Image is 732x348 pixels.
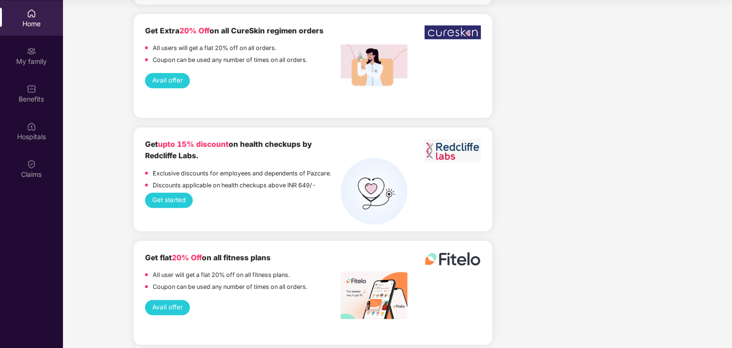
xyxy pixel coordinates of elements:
[153,169,331,178] p: Exclusive discounts for employees and dependents of Pazcare.
[27,159,36,169] img: svg+xml;base64,PHN2ZyBpZD0iQ2xhaW0iIHhtbG5zPSJodHRwOi8vd3d3LnczLm9yZy8yMDAwL3N2ZyIgd2lkdGg9IjIwIi...
[425,25,481,39] img: WhatsApp%20Image%202022-12-23%20at%206.17.28%20PM.jpeg
[145,26,324,35] b: Get Extra on all CureSkin regimen orders
[145,73,190,88] button: Avail offer
[27,46,36,56] img: svg+xml;base64,PHN2ZyB3aWR0aD0iMjAiIGhlaWdodD0iMjAiIHZpZXdCb3g9IjAgMCAyMCAyMCIgZmlsbD0ibm9uZSIgeG...
[158,140,229,149] span: upto 15% discount
[145,140,312,161] b: Get on health checkups by Redcliffe Labs.
[341,158,408,225] img: health%20check%20(1).png
[425,252,481,266] img: fitelo%20logo.png
[145,300,190,315] button: Avail offer
[153,55,307,65] p: Coupon can be used any number of times on all orders.
[341,271,408,319] img: image%20fitelo.jpeg
[172,253,202,262] span: 20% Off
[145,193,193,208] button: Get started
[153,181,316,190] p: Discounts applicable on health checkups above INR 649/-
[153,43,276,53] p: All users will get a flat 20% off on all orders.
[27,122,36,131] img: svg+xml;base64,PHN2ZyBpZD0iSG9zcGl0YWxzIiB4bWxucz0iaHR0cDovL3d3dy53My5vcmcvMjAwMC9zdmciIHdpZHRoPS...
[153,282,307,292] p: Coupon can be used any number of times on all orders.
[27,9,36,18] img: svg+xml;base64,PHN2ZyBpZD0iSG9tZSIgeG1sbnM9Imh0dHA6Ly93d3cudzMub3JnLzIwMDAvc3ZnIiB3aWR0aD0iMjAiIG...
[145,253,271,262] b: Get flat on all fitness plans
[27,84,36,93] img: svg+xml;base64,PHN2ZyBpZD0iQmVuZWZpdHMiIHhtbG5zPSJodHRwOi8vd3d3LnczLm9yZy8yMDAwL3N2ZyIgd2lkdGg9Ij...
[153,270,290,280] p: All user will get a flat 20% off on all fitness plans.
[179,26,209,35] span: 20% Off
[425,139,481,162] img: Screenshot%202023-06-01%20at%2011.51.45%20AM.png
[341,44,408,95] img: Screenshot%202022-12-27%20at%203.54.05%20PM.png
